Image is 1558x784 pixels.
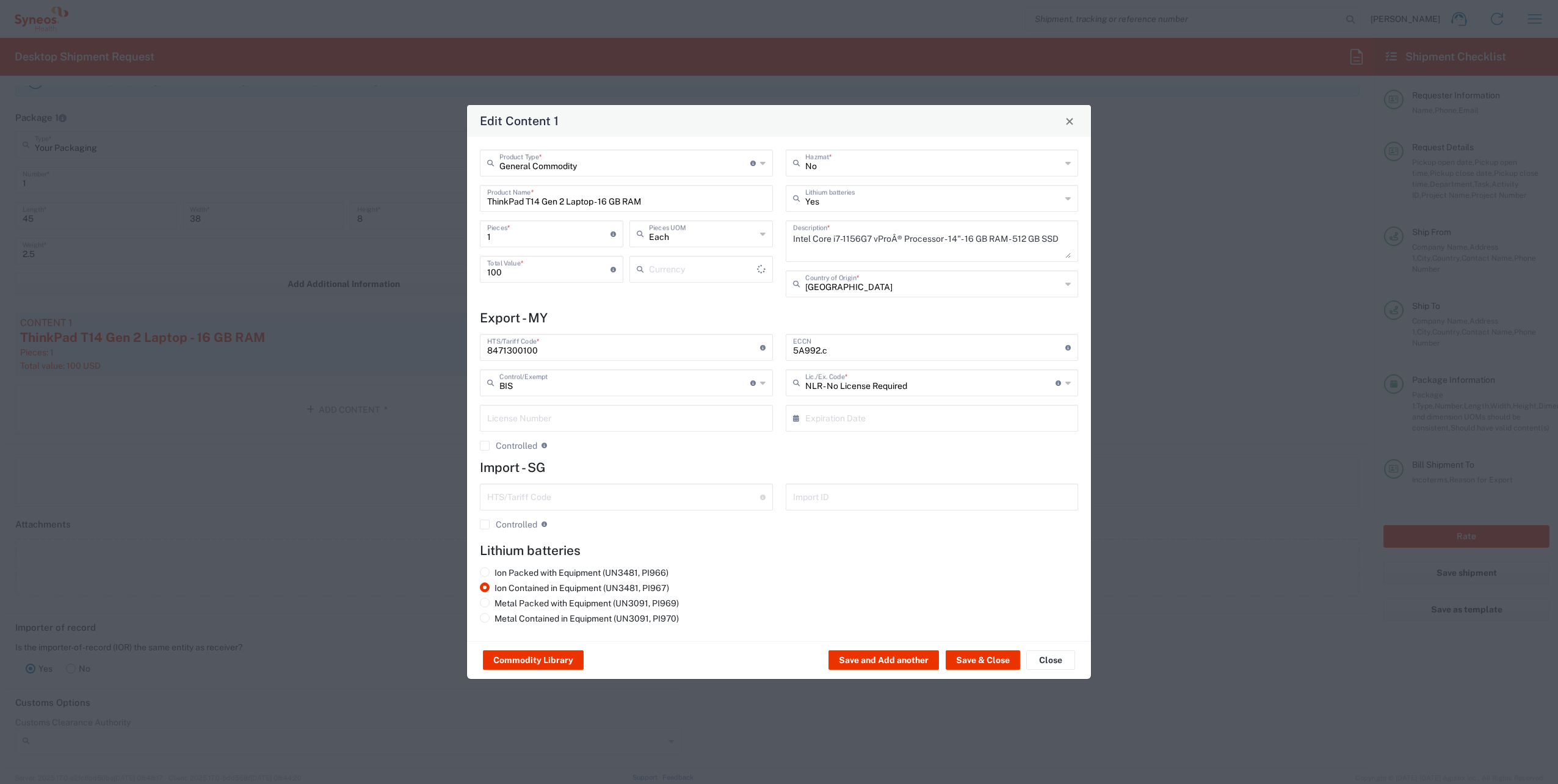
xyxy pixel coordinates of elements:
[480,613,679,624] label: Metal Contained in Equipment (UN3091, PI970)
[480,520,537,529] label: Controlled
[480,112,559,129] h4: Edit Content 1
[828,650,939,670] button: Save and Add another
[480,460,1078,475] h4: Import - SG
[480,583,669,593] label: Ion Contained in Equipment (UN3481, PI967)
[483,650,584,670] button: Commodity Library
[1026,650,1075,670] button: Close
[480,567,668,578] label: Ion Packed with Equipment (UN3481, PI966)
[480,310,1078,325] h4: Export - MY
[946,650,1020,670] button: Save & Close
[480,543,1078,558] h4: Lithium batteries
[1061,112,1078,129] button: Close
[480,598,679,609] label: Metal Packed with Equipment (UN3091, PI969)
[480,441,537,451] label: Controlled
